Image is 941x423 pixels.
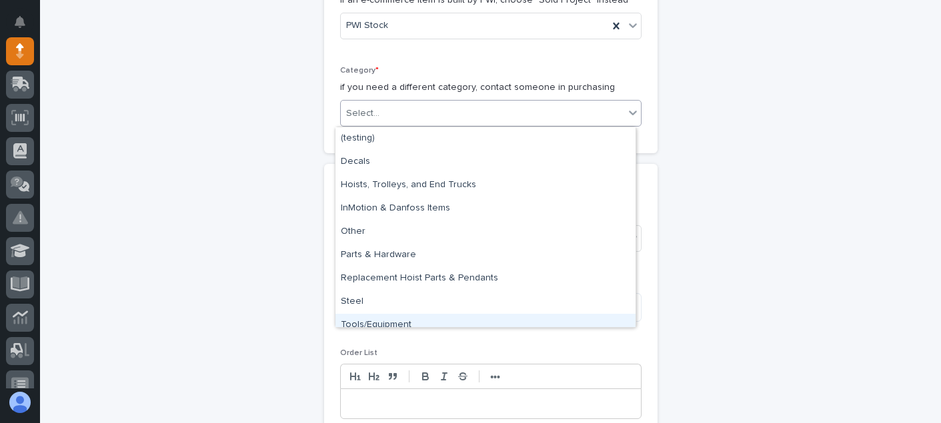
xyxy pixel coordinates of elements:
span: PWI Stock [346,19,388,33]
div: Decals [335,151,636,174]
div: Select... [346,107,379,121]
button: users-avatar [6,388,34,416]
div: Steel [335,290,636,314]
span: Order List [340,349,377,357]
div: Parts & Hardware [335,244,636,267]
p: if you need a different category, contact someone in purchasing [340,81,642,95]
span: Category [340,67,379,75]
div: Hoists, Trolleys, and End Trucks [335,174,636,197]
div: Other [335,220,636,244]
div: (testing) [335,127,636,151]
div: Replacement Hoist Parts & Pendants [335,267,636,290]
button: ••• [486,368,505,384]
div: Tools/Equipment [335,314,636,337]
div: Notifications [17,16,34,37]
div: InMotion & Danfoss Items [335,197,636,220]
strong: ••• [490,372,500,382]
button: Notifications [6,8,34,36]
